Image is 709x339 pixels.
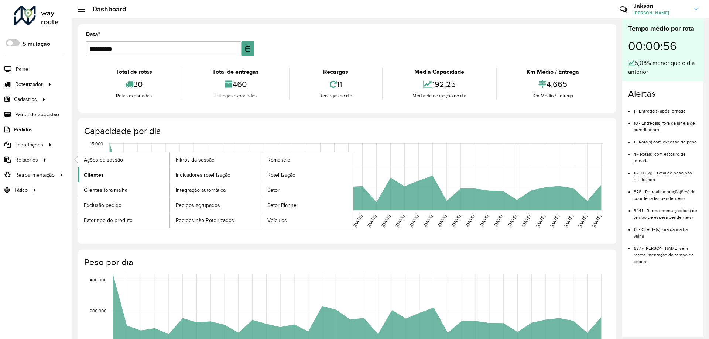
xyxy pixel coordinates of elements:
[507,214,517,228] text: [DATE]
[170,183,261,197] a: Integração automática
[291,76,380,92] div: 11
[170,152,261,167] a: Filtros da sessão
[634,164,698,183] li: 169,02 kg - Total de peso não roteirizado
[267,217,287,224] span: Veículos
[634,221,698,239] li: 12 - Cliente(s) fora da malha viária
[261,152,353,167] a: Romaneio
[628,24,698,34] div: Tempo médio por rota
[366,214,377,228] text: [DATE]
[86,30,100,39] label: Data
[176,156,215,164] span: Filtros da sessão
[628,34,698,59] div: 00:00:56
[634,239,698,265] li: 687 - [PERSON_NAME] sem retroalimentação de tempo de espera
[634,133,698,145] li: 1 - Rota(s) com excesso de peso
[451,214,461,228] text: [DATE]
[84,126,609,136] h4: Capacidade por dia
[78,198,169,212] a: Exclusão pedido
[499,76,607,92] div: 4,665
[84,257,609,268] h4: Peso por dia
[628,89,698,99] h4: Alertas
[634,183,698,202] li: 328 - Retroalimentação(ões) de coordenadas pendente(s)
[384,92,494,100] div: Média de ocupação no dia
[85,5,126,13] h2: Dashboard
[90,278,106,283] text: 400,000
[380,214,391,228] text: [DATE]
[15,156,38,164] span: Relatórios
[521,214,531,228] text: [DATE]
[84,156,123,164] span: Ações da sessão
[14,186,28,194] span: Tático
[634,202,698,221] li: 3441 - Retroalimentação(ões) de tempo de espera pendente(s)
[14,96,37,103] span: Cadastros
[184,76,287,92] div: 460
[170,167,261,182] a: Indicadores roteirização
[591,214,602,228] text: [DATE]
[170,213,261,228] a: Pedidos não Roteirizados
[78,213,169,228] a: Fator tipo de produto
[184,68,287,76] div: Total de entregas
[261,167,353,182] a: Roteirização
[267,201,298,209] span: Setor Planner
[577,214,588,228] text: [DATE]
[291,68,380,76] div: Recargas
[633,2,689,9] h3: Jakson
[493,214,503,228] text: [DATE]
[634,102,698,114] li: 1 - Entrega(s) após jornada
[261,183,353,197] a: Setor
[176,171,230,179] span: Indicadores roteirização
[465,214,475,228] text: [DATE]
[84,217,133,224] span: Fator tipo de produto
[394,214,405,228] text: [DATE]
[499,92,607,100] div: Km Médio / Entrega
[422,214,433,228] text: [DATE]
[14,126,32,134] span: Pedidos
[176,186,226,194] span: Integração automática
[267,171,295,179] span: Roteirização
[176,201,220,209] span: Pedidos agrupados
[261,198,353,212] a: Setor Planner
[352,214,363,228] text: [DATE]
[88,76,180,92] div: 30
[170,198,261,212] a: Pedidos agrupados
[16,65,30,73] span: Painel
[384,76,494,92] div: 192,25
[634,114,698,133] li: 10 - Entrega(s) fora da janela de atendimento
[628,59,698,76] div: 5,08% menor que o dia anterior
[15,111,59,118] span: Painel de Sugestão
[563,214,574,228] text: [DATE]
[84,201,121,209] span: Exclusão pedido
[90,141,103,146] text: 15,000
[23,39,50,48] label: Simulação
[90,308,106,313] text: 200,000
[78,152,169,167] a: Ações da sessão
[84,171,104,179] span: Clientes
[242,41,254,56] button: Choose Date
[408,214,419,228] text: [DATE]
[78,183,169,197] a: Clientes fora malha
[479,214,489,228] text: [DATE]
[267,186,280,194] span: Setor
[184,92,287,100] div: Entregas exportadas
[535,214,546,228] text: [DATE]
[616,1,631,17] a: Contato Rápido
[15,80,43,88] span: Roteirizador
[291,92,380,100] div: Recargas no dia
[267,156,290,164] span: Romaneio
[15,171,55,179] span: Retroalimentação
[78,167,169,182] a: Clientes
[549,214,560,228] text: [DATE]
[499,68,607,76] div: Km Médio / Entrega
[84,186,127,194] span: Clientes fora malha
[88,92,180,100] div: Rotas exportadas
[384,68,494,76] div: Média Capacidade
[15,141,43,149] span: Importações
[176,217,234,224] span: Pedidos não Roteirizados
[634,145,698,164] li: 4 - Rota(s) com estouro de jornada
[633,10,689,16] span: [PERSON_NAME]
[261,213,353,228] a: Veículos
[436,214,447,228] text: [DATE]
[88,68,180,76] div: Total de rotas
